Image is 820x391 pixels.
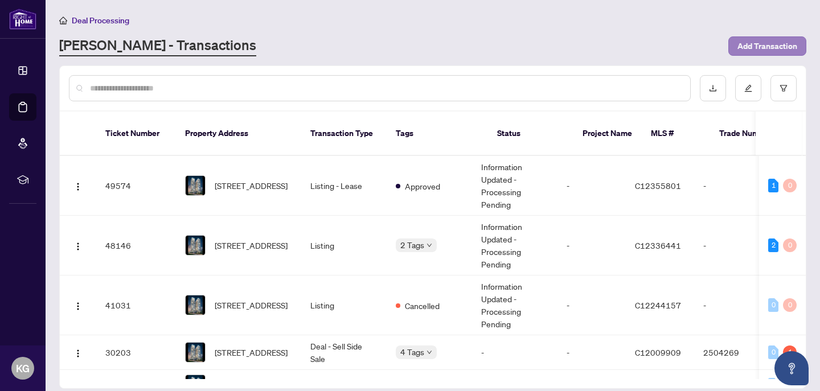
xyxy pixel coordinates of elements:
th: Status [488,112,573,156]
span: download [709,84,717,92]
span: C12244157 [635,300,681,310]
th: Tags [387,112,488,156]
span: C12009909 [635,347,681,357]
td: Listing - Lease [301,156,387,216]
span: 4 Tags [400,345,424,359]
img: Logo [73,349,83,358]
span: home [59,17,67,24]
td: Listing [301,216,387,275]
span: [STREET_ADDRESS] [215,239,288,252]
div: 0 [783,298,797,312]
button: Logo [69,176,87,195]
span: [STREET_ADDRESS] [215,378,288,391]
td: 48146 [96,216,176,275]
td: - [694,216,774,275]
th: Property Address [176,112,301,156]
span: C12355801 [635,180,681,191]
img: Logo [73,242,83,251]
span: [STREET_ADDRESS] [215,299,288,311]
td: - [557,275,626,335]
button: Logo [69,296,87,314]
td: - [472,335,557,370]
th: Trade Number [710,112,790,156]
span: filter [780,84,788,92]
td: - [694,275,774,335]
th: Transaction Type [301,112,387,156]
img: Logo [73,302,83,311]
span: down [427,349,432,355]
td: Deal - Sell Side Sale [301,335,387,370]
span: down [427,242,432,248]
button: filter [770,75,797,101]
img: logo [9,9,36,30]
img: thumbnail-img [186,176,205,195]
th: MLS # [642,112,710,156]
td: - [557,335,626,370]
span: [STREET_ADDRESS] [215,346,288,359]
img: thumbnail-img [186,343,205,362]
th: Ticket Number [96,112,176,156]
td: - [557,156,626,216]
td: 30203 [96,335,176,370]
td: 41031 [96,275,176,335]
td: 2504269 [694,335,774,370]
button: Logo [69,343,87,361]
span: KG [16,360,30,376]
span: Approved [405,180,440,192]
button: Add Transaction [728,36,806,56]
span: Cancelled [405,299,440,312]
td: 49574 [96,156,176,216]
img: thumbnail-img [186,236,205,255]
span: edit [744,84,752,92]
th: Project Name [573,112,642,156]
td: Information Updated - Processing Pending [472,216,557,275]
td: Information Updated - Processing Pending [472,156,557,216]
button: download [700,75,726,101]
td: - [694,156,774,216]
td: Information Updated - Processing Pending [472,275,557,335]
div: 1 [783,345,797,359]
div: 0 [768,298,778,312]
img: Logo [73,182,83,191]
button: Logo [69,236,87,254]
div: 0 [768,345,778,359]
span: Deal Processing [72,15,129,26]
img: thumbnail-img [186,295,205,315]
span: [STREET_ADDRESS] [215,179,288,192]
a: [PERSON_NAME] - Transactions [59,36,256,56]
button: edit [735,75,761,101]
span: 2 Tags [400,238,424,252]
span: Add Transaction [737,37,797,55]
div: 2 [768,238,778,252]
span: C12336441 [635,240,681,250]
button: Open asap [774,351,809,385]
div: 0 [783,238,797,252]
td: Listing [301,275,387,335]
div: 1 [768,179,778,192]
td: - [557,216,626,275]
div: 0 [783,179,797,192]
